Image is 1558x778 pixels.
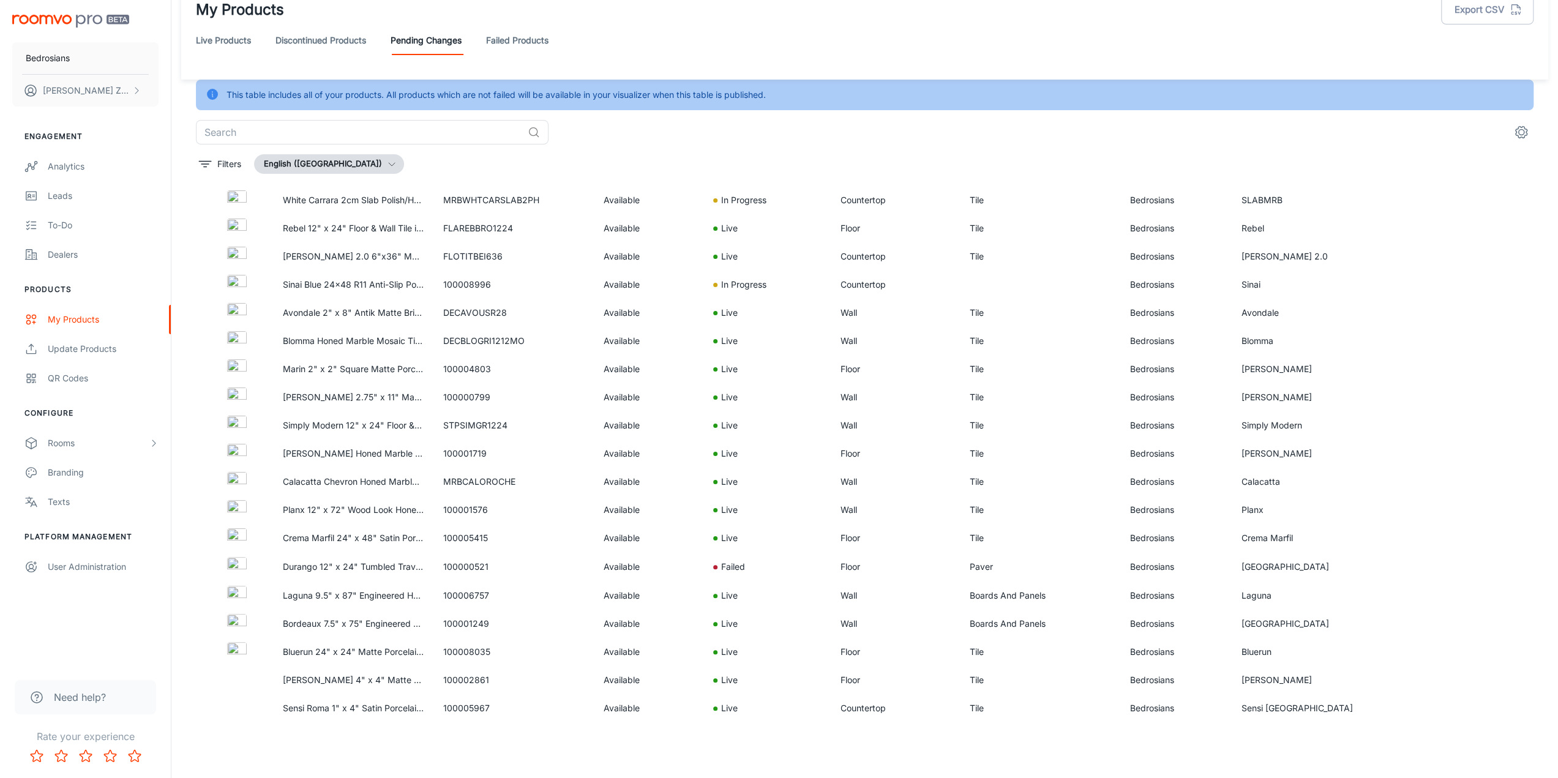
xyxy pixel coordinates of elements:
td: Bedrosians [1120,552,1232,582]
td: Available [594,666,703,694]
p: Live [721,447,738,460]
p: [PERSON_NAME] 4" x 4" Matte Porcelain Mosaic Tile in Creme [283,673,424,687]
td: [PERSON_NAME] [1232,439,1392,468]
p: Live [721,391,738,404]
div: Rooms [48,436,149,450]
a: Pending Changes [391,26,462,55]
td: Available [594,383,703,411]
td: Bedrosians [1120,214,1232,242]
p: Bluerun 24" x 24" Matte Porcelain Field Tile in Antique White [283,645,424,659]
td: DECBLOGRI1212MO [433,327,594,355]
div: This table includes all of your products. All products which are not failed will be available in ... [227,83,766,107]
td: Available [594,186,703,214]
button: Rate 2 star [49,744,73,768]
td: Wall [831,411,961,439]
div: Analytics [48,160,159,173]
p: [PERSON_NAME] Honed Marble Blend Mosaic Tile in [PERSON_NAME] Beige & Basalt [283,447,424,460]
td: Tile [960,694,1120,722]
button: Rate 3 star [73,744,98,768]
div: My Products [48,313,159,326]
td: Bedrosians [1120,666,1232,694]
td: Tile [960,327,1120,355]
td: Tile [960,242,1120,271]
p: Blomma Honed Marble Mosaic Tile in [GEOGRAPHIC_DATA] [283,334,424,348]
td: 100001719 [433,439,594,468]
td: Avondale [1232,299,1392,327]
td: 100006757 [433,582,594,610]
td: Crema Marfil [1232,524,1392,552]
td: Available [594,582,703,610]
td: Sensi [GEOGRAPHIC_DATA] [1232,694,1392,722]
div: Branding [48,466,159,479]
td: DECAVOUSR28 [433,299,594,327]
p: Live [721,617,738,630]
p: Live [721,531,738,545]
button: English ([GEOGRAPHIC_DATA]) [254,154,404,174]
p: Bedrosians [26,51,70,65]
td: 100005415 [433,524,594,552]
td: Available [594,638,703,666]
p: [PERSON_NAME] Zhenikhov [43,84,129,97]
p: Durango 12" x 24" Tumbled Travertine Pool Coping - 5cm Eased Edge [283,560,424,574]
td: Available [594,610,703,638]
p: Calacatta Chevron Honed Marble Mosaic Tile in White [283,475,424,488]
td: 100002861 [433,666,594,694]
td: Boards And Panels [960,610,1120,638]
td: Bedrosians [1120,299,1232,327]
td: Floor [831,439,961,468]
td: MRBCALOROCHE [433,468,594,496]
td: Floor [831,355,961,383]
td: Wall [831,610,961,638]
td: Tile [960,524,1120,552]
td: 100008996 [433,271,594,299]
button: Rate 4 star [98,744,122,768]
td: Rebel [1232,214,1392,242]
p: In Progress [721,278,766,291]
td: Countertop [831,186,961,214]
p: Live [721,673,738,687]
td: Available [594,299,703,327]
td: Available [594,411,703,439]
td: Tile [960,214,1120,242]
td: Countertop [831,271,961,299]
td: Wall [831,468,961,496]
p: Marin 2" x 2" Square Matte Porcelain Mosaic in [PERSON_NAME] [283,362,424,376]
p: Live [721,419,738,432]
button: Rate 5 star [122,744,147,768]
td: Floor [831,524,961,552]
td: MRBWHTCARSLAB2PH [433,186,594,214]
td: 100008035 [433,638,594,666]
div: Texts [48,495,159,509]
td: Wall [831,327,961,355]
td: Floor [831,666,961,694]
p: Bordeaux 7.5" x 75" Engineered Hardwood Plank in [GEOGRAPHIC_DATA] [283,617,424,630]
a: Discontinued Products [275,26,366,55]
img: Roomvo PRO Beta [12,15,129,28]
p: Rebel 12" x 24" Floor & Wall Tile in Bronze [283,222,424,235]
div: To-do [48,219,159,232]
p: Simply Modern 12" x 24" Floor & Wall Tile in Grey [283,419,424,432]
td: Blomma [1232,327,1392,355]
td: Available [594,552,703,582]
td: Floor [831,552,961,582]
td: Available [594,468,703,496]
p: [PERSON_NAME] 2.0 6"x36" Matte Porcelain Tile in Beige [283,250,424,263]
td: SLABMRB [1232,186,1392,214]
td: Countertop [831,694,961,722]
td: Tile [960,299,1120,327]
td: Paver [960,552,1120,582]
td: Tile [960,496,1120,524]
td: Bedrosians [1120,722,1232,750]
td: Bedrosians [1120,271,1232,299]
td: Bedrosians [1120,383,1232,411]
td: Bedrosians [1120,327,1232,355]
input: Search [196,120,523,144]
td: Tile [960,638,1120,666]
td: Available [594,214,703,242]
td: Bedrosians [1120,186,1232,214]
td: Tile [960,468,1120,496]
p: Live [721,250,738,263]
p: Sensi Roma 1" x 4" Satin Porcelain Rectangle Mosaic in Ivory [283,701,424,715]
td: 100005967 [433,694,594,722]
td: Available [594,524,703,552]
